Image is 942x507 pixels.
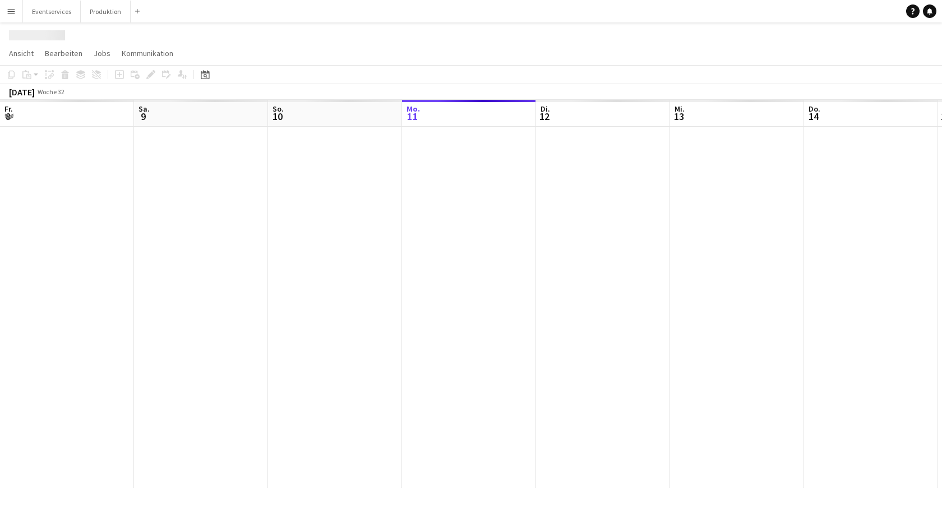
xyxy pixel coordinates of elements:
[675,104,685,114] span: Mi.
[45,48,82,58] span: Bearbeiten
[273,104,284,114] span: So.
[809,104,820,114] span: Do.
[89,46,115,61] a: Jobs
[4,46,38,61] a: Ansicht
[37,87,65,96] span: Woche 32
[122,48,173,58] span: Kommunikation
[4,104,13,114] span: Fr.
[407,104,420,114] span: Mo.
[137,110,150,123] span: 9
[3,110,13,123] span: 8
[9,86,35,98] div: [DATE]
[405,110,420,123] span: 11
[673,110,685,123] span: 13
[117,46,178,61] a: Kommunikation
[271,110,284,123] span: 10
[541,104,550,114] span: Di.
[807,110,820,123] span: 14
[94,48,110,58] span: Jobs
[539,110,550,123] span: 12
[40,46,87,61] a: Bearbeiten
[138,104,150,114] span: Sa.
[23,1,81,22] button: Eventservices
[9,48,34,58] span: Ansicht
[81,1,131,22] button: Produktion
